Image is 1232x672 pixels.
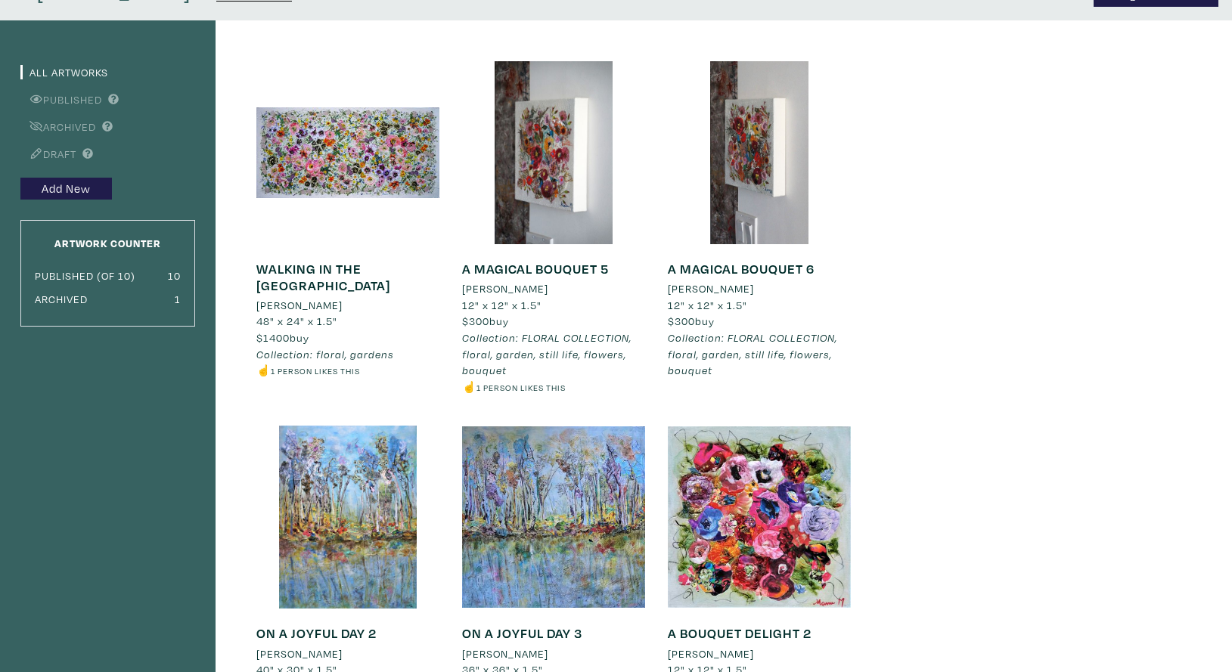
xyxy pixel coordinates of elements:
span: 12" x 12" x 1.5" [462,298,542,312]
small: Artwork Counter [54,236,161,250]
span: $300 [668,314,695,328]
a: A MAGICAL BOUQUET 6 [668,260,815,277]
span: buy [462,314,509,328]
small: 1 [175,292,181,306]
a: [PERSON_NAME] [462,646,645,662]
a: [PERSON_NAME] [668,280,851,297]
a: ON A JOYFUL DAY 2 [256,624,377,642]
span: 12" x 12" x 1.5" [668,298,747,312]
em: Collection: FLORAL COLLECTION, floral, garden, still life, flowers, bouquet [668,330,837,377]
em: Collection: FLORAL COLLECTION, floral, garden, still life, flowers, bouquet [462,330,632,377]
li: [PERSON_NAME] [462,646,548,662]
li: [PERSON_NAME] [668,646,754,662]
li: [PERSON_NAME] [462,280,548,297]
a: Draft [20,147,76,161]
a: Add New [20,178,112,200]
small: 10 [168,268,181,283]
a: [PERSON_NAME] [462,280,645,297]
a: All Artworks [20,65,108,79]
a: Archived [20,119,96,134]
small: 1 person likes this [271,365,360,376]
a: [PERSON_NAME] [256,297,439,314]
span: $300 [462,314,489,328]
li: [PERSON_NAME] [256,646,343,662]
li: [PERSON_NAME] [256,297,343,314]
span: $1400 [256,330,290,345]
li: [PERSON_NAME] [668,280,754,297]
a: A BOUQUET DELIGHT 2 [668,624,812,642]
a: WALKING IN THE [GEOGRAPHIC_DATA] [256,260,390,294]
small: 1 person likes this [476,382,566,393]
a: Published [20,92,102,107]
a: ON A JOYFUL DAY 3 [462,624,582,642]
span: buy [668,314,715,328]
a: [PERSON_NAME] [256,646,439,662]
li: ☝️ [462,379,645,395]
span: 48" x 24" x 1.5" [256,314,337,328]
span: buy [256,330,309,345]
a: [PERSON_NAME] [668,646,851,662]
small: Published (of 10) [35,268,135,283]
li: ☝️ [256,362,439,379]
small: Archived [35,292,88,306]
em: Collection: floral, gardens [256,347,394,361]
a: A MAGICAL BOUQUET 5 [462,260,609,277]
